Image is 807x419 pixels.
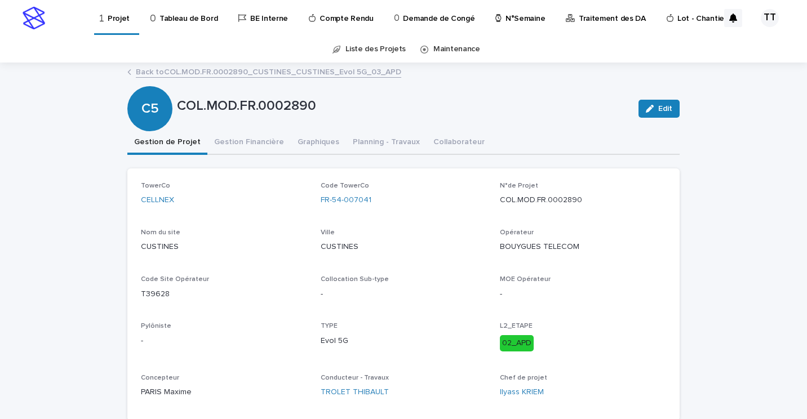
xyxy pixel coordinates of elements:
[141,386,307,398] p: PARIS Maxime
[500,276,551,283] span: MOE Opérateur
[638,100,680,118] button: Edit
[141,323,171,329] span: Pylôniste
[177,98,629,114] p: COL.MOD.FR.0002890
[141,375,179,381] span: Concepteur
[658,105,672,113] span: Edit
[141,194,174,206] a: CELLNEX
[141,276,209,283] span: Code Site Opérateur
[141,229,180,236] span: Nom du site
[321,323,338,329] span: TYPE
[23,7,45,29] img: stacker-logo-s-only.png
[321,241,487,253] p: CUSTINES
[291,131,346,155] button: Graphiques
[321,335,487,347] p: Evol 5G
[321,288,487,300] p: -
[127,131,207,155] button: Gestion de Projet
[321,182,369,189] span: Code TowerCo
[321,229,335,236] span: Ville
[500,323,533,329] span: L2_ETAPE
[500,194,666,206] p: COL.MOD.FR.0002890
[141,182,170,189] span: TowerCo
[500,288,666,300] p: -
[427,131,491,155] button: Collaborateur
[136,65,401,78] a: Back toCOL.MOD.FR.0002890_CUSTINES_CUSTINES_Evol 5G_03_APD
[500,375,547,381] span: Chef de projet
[321,276,389,283] span: Collocation Sub-type
[433,36,480,63] a: Maintenance
[141,335,307,347] p: -
[127,55,172,117] div: C5
[321,386,389,398] a: TROLET THIBAULT
[207,131,291,155] button: Gestion Financière
[500,335,534,351] div: 02_APD
[321,375,389,381] span: Conducteur - Travaux
[761,9,779,27] div: TT
[500,182,538,189] span: N°de Projet
[321,194,371,206] a: FR-54-007041
[141,288,307,300] p: T39628
[346,131,427,155] button: Planning - Travaux
[500,386,544,398] a: Ilyass KRIEM
[345,36,406,63] a: Liste des Projets
[500,229,534,236] span: Opérateur
[500,241,666,253] p: BOUYGUES TELECOM
[141,241,307,253] p: CUSTINES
